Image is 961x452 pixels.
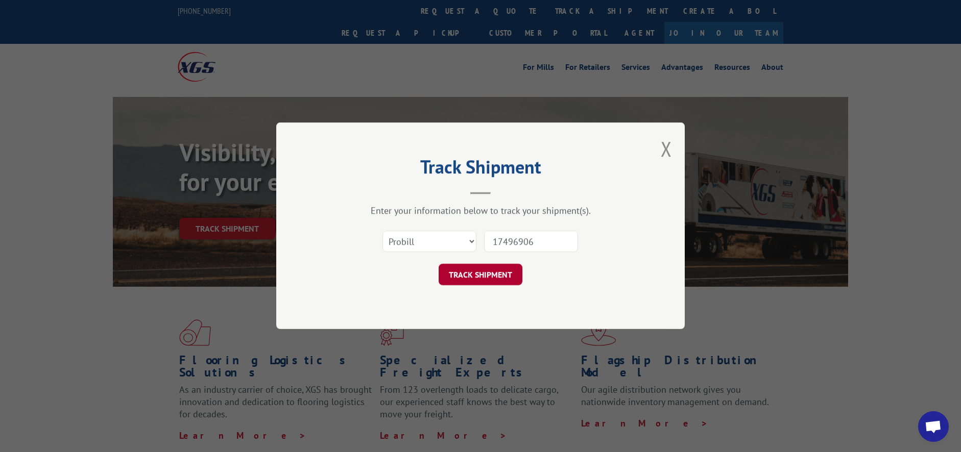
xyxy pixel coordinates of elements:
input: Number(s) [484,231,578,253]
div: Open chat [918,411,949,442]
h2: Track Shipment [327,160,634,179]
button: TRACK SHIPMENT [439,264,522,286]
div: Enter your information below to track your shipment(s). [327,205,634,217]
button: Close modal [661,135,672,162]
